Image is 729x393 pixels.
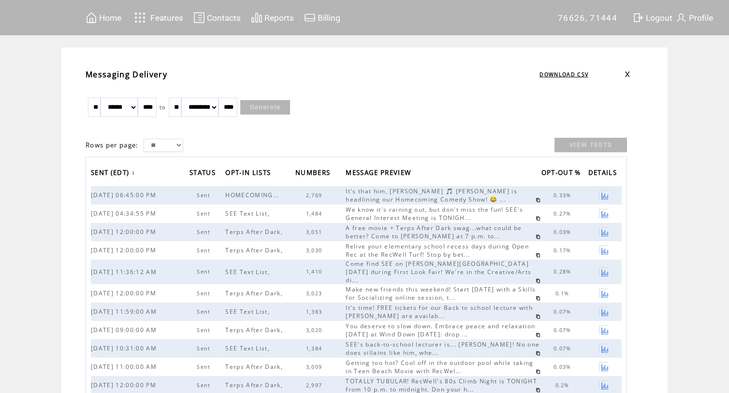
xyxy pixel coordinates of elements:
span: [DATE] 12:00:00 PM [91,381,159,389]
a: NUMBERS [295,165,335,181]
a: Features [130,8,185,27]
span: 2,997 [306,382,325,389]
span: [DATE] 12:00:00 PM [91,246,159,254]
span: Contacts [207,13,241,23]
a: Generate [240,100,291,115]
span: Terps After Dark, [225,381,285,389]
span: Terps After Dark, [225,289,285,297]
span: Sent [197,382,213,389]
span: 0.1% [555,290,572,297]
span: 1,410 [306,268,325,275]
span: OPT-IN LISTS [225,166,273,182]
span: 76626, 71444 [558,13,617,23]
span: Sent [197,308,213,315]
a: Reports [249,10,295,25]
span: Sent [197,290,213,297]
span: Make new friends this weekend! Start [DATE] with a Skills for Socializing online session, t... [346,285,536,302]
span: 1,384 [306,345,325,352]
span: [DATE] 11:00:00 AM [91,363,159,371]
a: MESSAGE PREVIEW [346,165,416,181]
span: [DATE] 06:45:00 PM [91,191,159,199]
span: 3,030 [306,247,325,254]
img: contacts.svg [193,12,205,24]
span: DETAILS [588,166,619,182]
span: 3,023 [306,290,325,297]
span: Logout [646,13,672,23]
img: profile.svg [675,12,687,24]
span: 0.07% [554,308,574,315]
img: creidtcard.svg [304,12,316,24]
span: You deserve to slow down. Embrace peace and relaxation [DATE] at Wind Down [DATE]: drop ... [346,322,535,338]
span: Sent [197,327,213,334]
span: Sent [197,210,213,217]
span: Home [99,13,121,23]
span: [DATE] 10:31:00 AM [91,344,159,352]
span: Getting too hot? Cool off in the outdoor pool while taking in Teen Beach Movie with RecWel... [346,359,533,375]
span: SENT (EDT) [91,166,131,182]
span: Sent [197,268,213,275]
span: 3,020 [306,327,325,334]
span: It's time! FREE tickets for our Back to school lecture with [PERSON_NAME] are availab... [346,304,533,320]
span: [DATE] 09:00:00 AM [91,326,159,334]
span: 0.2% [555,382,572,389]
a: Logout [631,10,674,25]
span: Sent [197,247,213,254]
a: DOWNLOAD CSV [539,71,588,78]
span: 0.27% [554,210,574,217]
span: Terps After Dark, [225,246,285,254]
span: NUMBERS [295,166,333,182]
span: Terps After Dark, [225,326,285,334]
span: We know it's raining out, but don't miss the fun! SEE's General Interest Meeting is TONIGH... [346,205,523,222]
span: to [160,104,166,111]
span: Terps After Dark, [225,363,285,371]
span: Sent [197,229,213,235]
span: SEE Text List, [225,307,272,316]
a: OPT-OUT % [541,165,586,181]
span: 0.33% [554,192,574,199]
a: Profile [674,10,714,25]
span: Relive your elementary school recess days during Open Rec at the RecWell Turf! Stop by bet... [346,242,529,259]
span: 1,484 [306,210,325,217]
img: exit.svg [632,12,644,24]
a: STATUS [190,165,220,181]
span: 0.28% [554,268,574,275]
span: [DATE] 12:00:00 PM [91,289,159,297]
span: Billing [318,13,340,23]
span: 0.07% [554,345,574,352]
span: MESSAGE PREVIEW [346,166,413,182]
span: [DATE] 04:34:55 PM [91,209,159,218]
a: Contacts [192,10,242,25]
a: Billing [303,10,342,25]
span: 3,009 [306,364,325,370]
span: 3,051 [306,229,325,235]
span: SEE's back-to-school lecturer is... [PERSON_NAME]! No one does villains like him, whe... [346,340,539,357]
span: 0.07% [554,327,574,334]
span: 0.03% [554,229,574,235]
span: Sent [197,345,213,352]
span: Messaging Delivery [86,69,167,80]
img: chart.svg [251,12,262,24]
span: Profile [689,13,713,23]
span: 1,383 [306,308,325,315]
span: A free movie + Terps After Dark swag...what could be better? Come to [PERSON_NAME] at 7 p.m. to... [346,224,522,240]
span: OPT-OUT % [541,166,583,182]
span: 2,769 [306,192,325,199]
span: [DATE] 11:36:12 AM [91,268,159,276]
span: It's that him, [PERSON_NAME] 🎵 [PERSON_NAME] is headlining our Homecoming Comedy Show! 😂 ... [346,187,517,204]
img: home.svg [86,12,97,24]
span: [DATE] 12:00:00 PM [91,228,159,236]
a: Home [84,10,123,25]
span: SEE Text List, [225,344,272,352]
span: Come find SEE on [PERSON_NAME][GEOGRAPHIC_DATA] [DATE] during First Look Fair! We're in the Creat... [346,260,531,284]
span: Rows per page: [86,141,139,149]
span: Reports [264,13,294,23]
span: Terps After Dark, [225,228,285,236]
img: features.svg [131,10,148,26]
span: 0.03% [554,364,574,370]
span: SEE Text List, [225,268,272,276]
span: Sent [197,192,213,199]
span: 0.17% [554,247,574,254]
a: SENT (EDT)↓ [91,165,138,181]
span: Sent [197,364,213,370]
span: SEE Text List, [225,209,272,218]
